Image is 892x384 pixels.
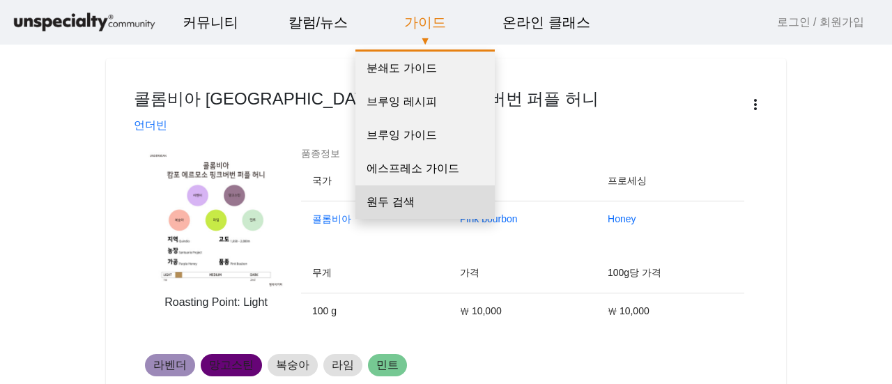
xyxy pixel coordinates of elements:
a: 설정 [180,268,268,303]
span: 라벤더 [153,357,187,374]
a: pink bourbon [460,213,518,224]
span: 품종정보 [301,148,340,159]
th: 100g당 가격 [597,254,744,293]
span: 대화 [128,290,144,301]
span: 민트 [376,357,399,374]
th: 국가 [301,162,449,201]
a: 칼럼/뉴스 [277,3,360,41]
p: ₩ 10,000 [460,304,585,318]
img: bean-image [148,152,284,289]
img: logo [11,10,157,35]
a: 브루잉 레시피 [355,85,495,118]
a: 콜롬비아 [312,213,351,224]
span: 복숭아 [276,357,309,374]
span: 망고스틴 [209,357,254,374]
a: 에스프레소 가이드 [355,152,495,185]
a: 대화 [92,268,180,303]
h2: 콜롬비아 [GEOGRAPHIC_DATA] 에르모소 핑크버번 퍼플 허니 [134,86,599,112]
a: 언더빈 [134,119,167,131]
a: 로그인 / 회원가입 [777,14,864,31]
a: 원두 검색 [355,185,495,219]
a: 브루잉 가이드 [355,118,495,152]
th: 품종 [449,162,597,201]
a: 커뮤니티 [171,3,249,41]
p: Roasting Point: Light [148,294,284,311]
th: 가격 [449,254,597,293]
a: 온라인 클래스 [491,3,601,41]
p: ▼ [373,33,477,49]
span: 홈 [44,289,52,300]
th: 프로세싱 [597,162,744,201]
span: 라임 [332,357,354,374]
th: 무게 [301,254,449,293]
p: ₩ 10,000 [608,304,733,318]
span: 설정 [215,289,232,300]
a: honey [608,213,636,224]
a: 분쇄도 가이드 [355,52,495,85]
mat-chip-listbox: notes [145,351,747,379]
td: 100 g [301,293,449,329]
a: 가이드 [393,3,457,41]
a: 홈 [4,268,92,303]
